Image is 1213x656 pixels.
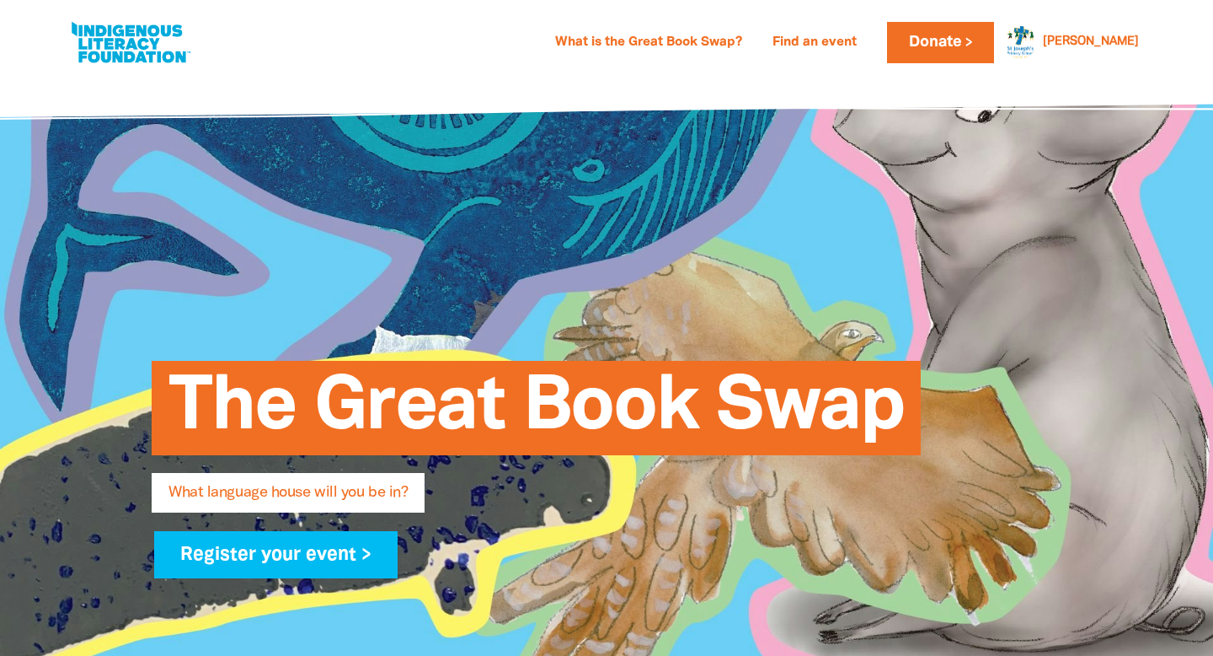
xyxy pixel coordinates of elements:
[545,30,752,56] a: What is the Great Book Swap?
[1043,36,1139,48] a: [PERSON_NAME]
[154,531,398,578] a: Register your event >
[168,374,904,455] span: The Great Book Swap
[168,486,408,513] span: What language house will you be in?
[762,30,867,56] a: Find an event
[887,22,993,63] a: Donate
